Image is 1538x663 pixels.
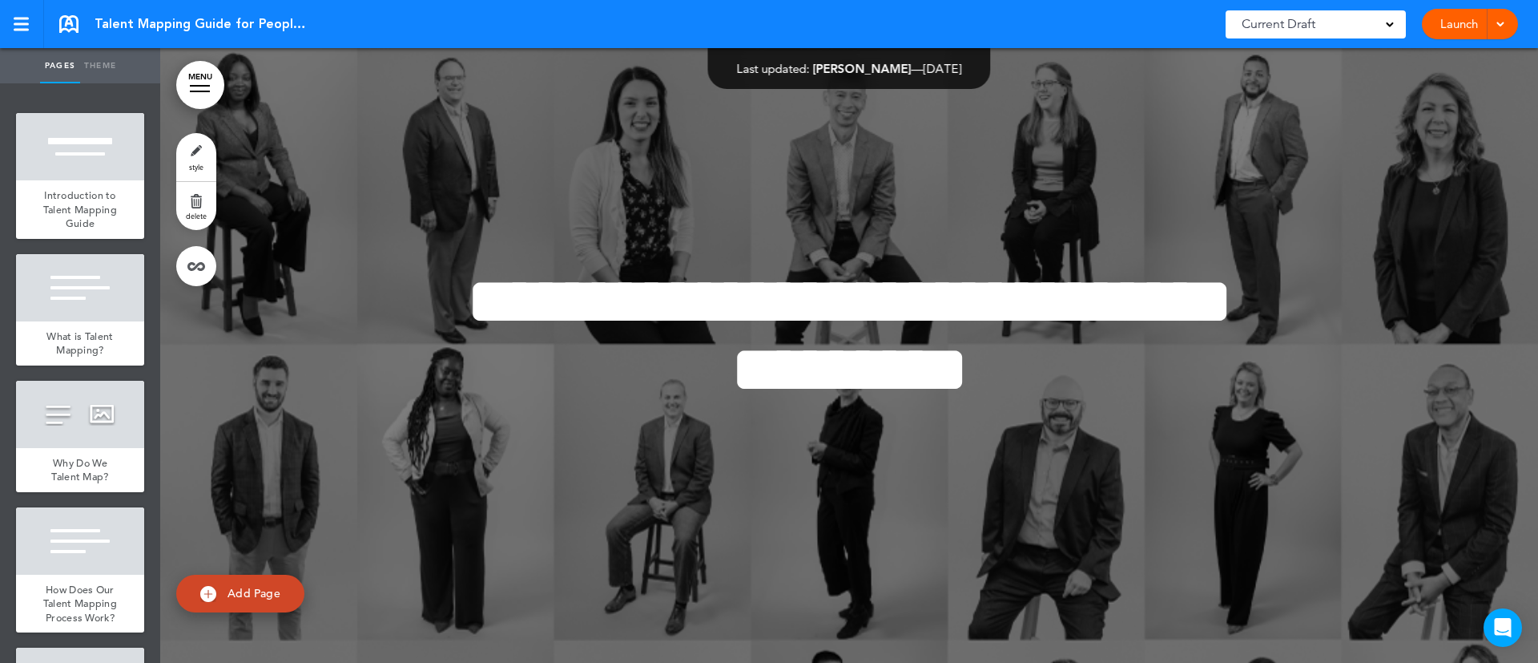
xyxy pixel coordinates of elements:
a: Pages [40,48,80,83]
a: Theme [80,48,120,83]
span: Why Do We Talent Map? [51,456,108,484]
span: style [189,162,203,172]
div: — [737,63,962,75]
div: Open Intercom Messenger [1484,608,1522,647]
span: Last updated: [737,61,810,76]
span: Introduction to Talent Mapping Guide [43,188,117,230]
a: Launch [1434,9,1484,39]
span: [PERSON_NAME] [813,61,912,76]
a: How Does Our Talent Mapping Process Work? [16,575,144,633]
a: What is Talent Mapping? [16,321,144,366]
span: Talent Mapping Guide for People Leaders [95,15,311,33]
span: Current Draft [1242,13,1315,35]
span: delete [186,211,207,220]
span: Add Page [227,586,280,600]
a: delete [176,182,216,230]
span: What is Talent Mapping? [46,329,113,358]
span: How Does Our Talent Mapping Process Work? [43,583,117,625]
span: [DATE] [924,61,962,76]
a: Introduction to Talent Mapping Guide [16,180,144,239]
img: add.svg [200,586,216,602]
a: MENU [176,61,224,109]
a: style [176,133,216,181]
a: Add Page [176,575,304,612]
a: Why Do We Talent Map? [16,448,144,492]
